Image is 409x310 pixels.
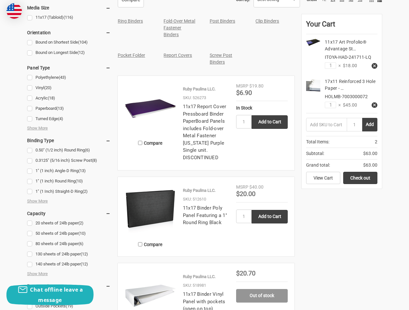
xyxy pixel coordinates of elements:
[78,168,86,173] span: (13)
[30,286,83,304] span: Chat offline leave a message
[306,19,377,34] div: Your Cart
[27,219,111,228] a: 20 sheets of 24lb paper
[81,252,88,256] span: (12)
[83,189,88,194] span: (2)
[236,83,248,89] div: MSRP
[78,241,84,246] span: (6)
[27,137,111,144] h5: Binding Type
[306,162,330,169] span: Grand total:
[183,187,215,194] p: Ruby Paulina LLC.
[59,75,66,80] span: (43)
[336,102,341,108] span: ×
[249,83,264,88] span: $19.80
[325,55,371,60] span: ITOYA-HAD-241711-LQ
[125,239,176,250] label: Compare
[77,50,85,55] span: (12)
[27,4,111,12] h5: Media Size
[6,284,94,305] button: Chat offline leave a message
[341,102,357,108] span: $45.00
[78,231,86,236] span: (10)
[183,205,227,225] a: 11x17 Binder Poly Panel Featuring a 1" Round Ring Black
[183,282,206,289] p: SKU: 518981
[27,260,111,269] a: 140 sheets of 24lb paper
[27,48,111,57] a: Bound on Longest Side
[325,39,366,51] a: 11x17 Art Profolio® Advantage St…
[183,274,215,280] p: Ruby Paulina LLC.
[125,184,176,235] img: 11x17 Binder Poly Panel Featuring a 1" Round Ring Black
[183,196,206,202] p: SKU: 512610
[27,64,111,72] h5: Panel Type
[236,190,255,198] span: $20.00
[27,229,111,238] a: 50 sheets of 24lb paper
[27,29,111,36] h5: Orientation
[118,18,143,24] a: Ring Binders
[27,104,111,113] a: Paperboard
[236,289,288,303] a: Out of stock
[252,210,288,223] input: Add to Cart
[210,53,232,65] a: Screw Post Binders
[27,250,111,259] a: 130 sheets of 24lb paper
[78,40,88,45] span: (104)
[27,156,111,165] a: 0.3125" (5/16 inch) Screw Post
[85,148,90,152] span: (6)
[343,172,377,184] a: Check out
[336,62,341,69] span: ×
[58,116,63,121] span: (4)
[27,125,48,131] span: Show More
[64,15,73,20] span: (116)
[236,105,288,111] div: In Stock
[236,89,252,97] span: $6.90
[306,118,347,131] input: Add SKU to Cart
[6,3,22,19] img: duty and tax information for United States
[27,240,111,248] a: 80 sheets of 24lb paper
[236,184,248,191] div: MSRP
[125,83,176,134] img: 11x17 Report Cover Pressboard Binder PaperBoard Panels includes Fold-over Metal Fastener Louisian...
[27,167,111,175] a: 1" (1 inch) Angle-D Ring
[27,210,111,217] h5: Capacity
[252,115,288,129] input: Add to Cart
[164,53,192,58] a: Report Covers
[325,79,375,91] a: 17x11 Reinforced 3 Hole Paper - …
[75,179,83,183] span: (10)
[306,172,340,184] a: View Cart
[27,282,111,290] h5: Presentation
[362,118,377,131] button: Add
[27,198,48,204] span: Show More
[138,242,142,246] input: Compare
[92,158,97,163] span: (8)
[78,221,84,225] span: (2)
[255,18,279,24] a: Clip Binders
[363,150,377,157] span: $63.00
[210,18,235,24] a: Post Binders
[375,139,377,145] span: 2
[363,162,377,169] span: $63.00
[138,141,142,145] input: Compare
[27,187,111,196] a: 1" (1 Inch) Straight-D Ring
[249,184,264,190] span: $40.00
[27,13,111,22] a: 11x17 (Tabloid)
[325,94,368,99] span: HOLMB-7003000072
[81,262,88,266] span: (12)
[164,18,195,37] a: Fold-Over Metal Fastener Binders
[27,146,111,155] a: 0.50" (1/2 inch) Round Ring
[306,139,329,145] span: Total Items:
[306,150,324,157] span: Subtotal:
[48,96,55,100] span: (18)
[341,62,357,69] span: $18.00
[306,78,320,92] img: 17x11 Reinforced 3 Hole Paper - Holes on 17'' Side (500 Sheets per Ream)
[118,53,145,58] a: Pocket Folder
[44,85,52,90] span: (20)
[27,94,111,103] a: Acrylic
[27,38,111,47] a: Bound on Shortest Side
[27,73,111,82] a: Polyethylene
[306,39,320,46] img: 11x17 Art Profolio® Advantage Storage/Display Book DISCONTINUED
[125,138,176,148] label: Compare
[27,177,111,186] a: 1" (1 inch) Round Ring
[27,271,48,277] span: Show More
[27,84,111,92] a: Vinyl
[236,269,255,277] span: $20.70
[56,106,64,111] span: (13)
[183,104,226,160] a: 11x17 Report Cover Pressboard Binder PaperBoard Panels includes Fold-over Metal Fastener [US_STAT...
